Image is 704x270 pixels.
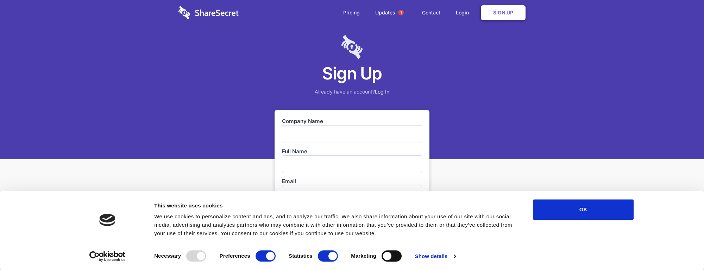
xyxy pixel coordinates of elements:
[336,2,367,24] a: Pricing
[154,201,517,210] div: This website uses cookies
[481,5,526,20] a: Sign Up
[154,253,181,259] strong: Necessary
[398,10,404,15] span: 1
[282,117,422,125] label: Company Name
[449,2,479,24] a: Login
[415,2,447,24] a: Contact
[77,251,138,262] a: Usercentrics Cookiebot - opens in a new window
[178,6,239,19] img: logo-wordmark-white-trans-d4663122ce5f474addd5e946df7df03e33cb6a1c49d2221995e7729f52c070b2.svg
[415,251,456,262] a: Show details
[99,214,115,226] img: logo
[351,253,376,259] strong: Marketing
[154,212,517,238] div: We use cookies to personalize content and ads, and to analyze our traffic. We also share informat...
[220,253,250,259] strong: Preferences
[375,89,389,95] a: Log In
[282,148,422,155] label: Full Name
[533,199,634,220] button: OK
[341,35,363,59] img: logo-lt-purple-60x68@2x-c671a683ea72a1d466fb5d642181eefbee81c4e10ba9aed56c8e1d7e762e8086.png
[289,253,313,259] strong: Statistics
[282,178,422,185] label: Email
